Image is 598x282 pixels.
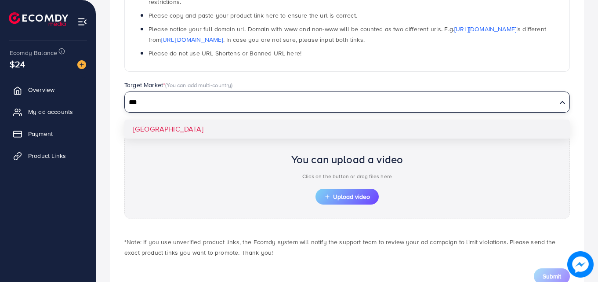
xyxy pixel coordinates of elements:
[28,151,66,160] span: Product Links
[7,147,89,165] a: Product Links
[165,81,232,89] span: (You can add multi-country)
[291,171,403,182] p: Click on the button or drag files here
[124,237,570,258] p: *Note: If you use unverified product links, the Ecomdy system will notify the support team to rev...
[454,25,516,33] a: [URL][DOMAIN_NAME]
[28,85,54,94] span: Overview
[149,25,546,44] span: Please notice your full domain url. Domain with www and non-www will be counted as two different ...
[7,125,89,143] a: Payment
[543,272,561,281] span: Submit
[149,11,357,20] span: Please copy and paste your product link here to ensure the url is correct.
[7,81,89,99] a: Overview
[9,12,68,26] img: logo
[10,58,25,70] span: $24
[149,49,301,58] span: Please do not use URL Shortens or Banned URL here!
[567,251,594,278] img: image
[10,48,57,57] span: Ecomdy Balance
[28,129,53,138] span: Payment
[124,120,570,139] li: [GEOGRAPHIC_DATA]
[161,35,223,44] a: [URL][DOMAIN_NAME]
[28,107,73,116] span: My ad accounts
[124,92,570,113] div: Search for option
[291,153,403,166] h2: You can upload a video
[324,194,370,200] span: Upload video
[7,103,89,121] a: My ad accounts
[77,17,87,27] img: menu
[124,81,233,89] label: Target Market
[315,189,379,205] button: Upload video
[77,60,86,69] img: image
[126,96,556,110] input: Search for option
